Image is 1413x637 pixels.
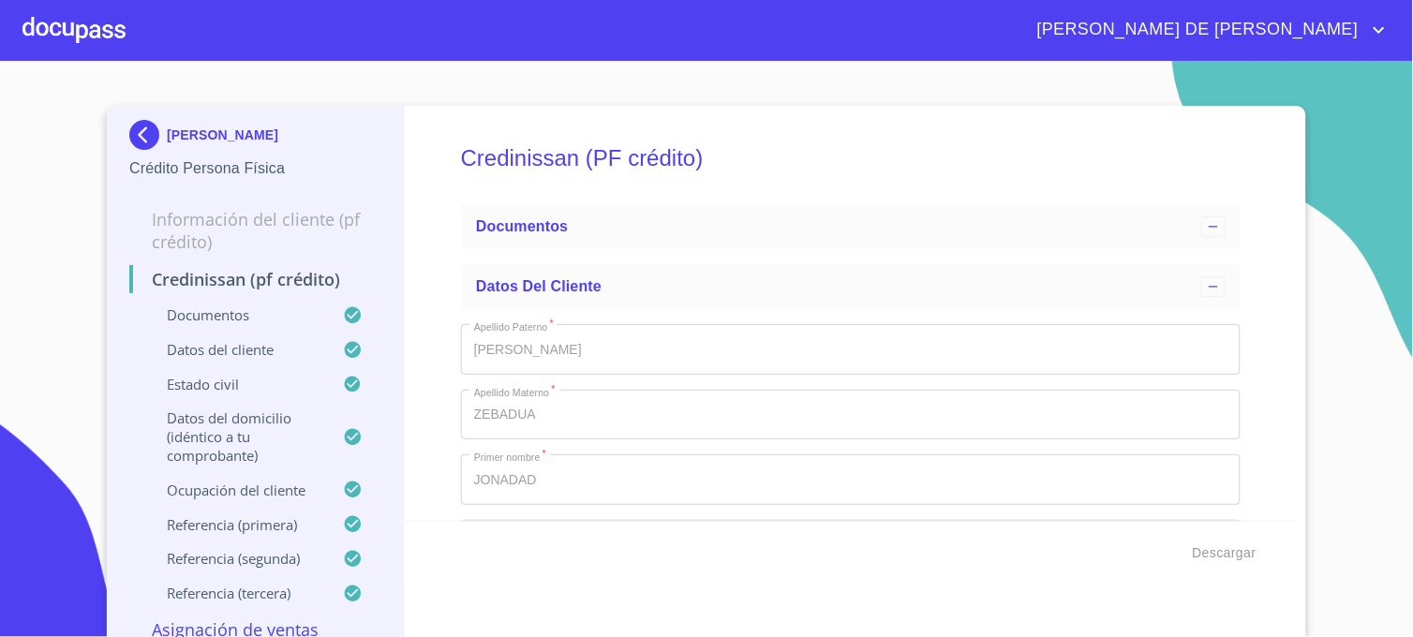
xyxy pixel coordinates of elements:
p: Estado Civil [129,375,343,393]
p: Credinissan (PF crédito) [129,268,381,290]
p: Datos del cliente [129,340,343,359]
p: Ocupación del Cliente [129,481,343,499]
p: Referencia (tercera) [129,584,343,602]
p: Crédito Persona Física [129,157,381,180]
span: Datos del cliente [476,278,602,294]
button: Descargar [1185,536,1264,570]
p: Documentos [129,305,343,324]
div: Datos del cliente [461,264,1241,309]
button: account of current user [1023,15,1391,45]
h5: Credinissan (PF crédito) [461,120,1241,197]
span: Descargar [1193,541,1257,565]
span: Documentos [476,218,568,234]
img: Docupass spot blue [129,120,167,150]
div: Documentos [461,204,1241,249]
p: Información del cliente (PF crédito) [129,208,381,253]
span: [PERSON_NAME] DE [PERSON_NAME] [1023,15,1368,45]
p: Referencia (segunda) [129,549,343,568]
p: Datos del domicilio (idéntico a tu comprobante) [129,408,343,465]
p: [PERSON_NAME] [167,127,278,142]
div: [PERSON_NAME] [129,120,381,157]
p: Referencia (primera) [129,515,343,534]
